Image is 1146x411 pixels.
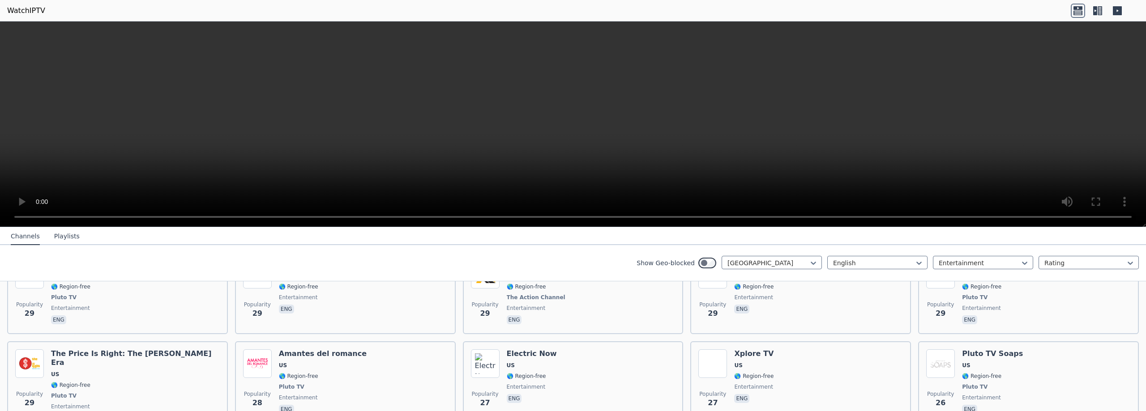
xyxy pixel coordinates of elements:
span: 29 [936,308,945,319]
span: Pluto TV [962,294,988,301]
span: US [279,362,287,369]
span: entertainment [51,305,90,312]
img: Xplore TV [698,349,727,378]
span: US [507,362,515,369]
span: Pluto TV [279,383,304,390]
p: eng [734,394,749,403]
span: entertainment [962,394,1001,401]
span: 29 [25,308,34,319]
span: 🌎 Region-free [51,381,90,389]
span: US [51,371,59,378]
span: Popularity [16,301,43,308]
a: WatchIPTV [7,5,45,16]
span: 🌎 Region-free [734,373,774,380]
span: 🌎 Region-free [507,283,546,290]
span: US [734,362,742,369]
span: 🌎 Region-free [279,373,318,380]
p: eng [51,315,66,324]
span: 🌎 Region-free [962,283,1001,290]
img: The Price Is Right: The Barker Era [15,349,44,378]
span: 🌎 Region-free [962,373,1001,380]
span: 26 [936,398,945,408]
span: entertainment [51,403,90,410]
span: 29 [708,308,718,319]
span: 29 [25,398,34,408]
span: entertainment [734,383,773,390]
h6: Xplore TV [734,349,774,358]
span: entertainment [279,294,318,301]
span: Popularity [16,390,43,398]
span: 🌎 Region-free [734,283,774,290]
span: 29 [252,308,262,319]
p: eng [507,394,522,403]
span: Popularity [244,390,271,398]
h6: The Price Is Right: The [PERSON_NAME] Era [51,349,220,367]
img: Pluto TV Soaps [926,349,955,378]
span: entertainment [279,394,318,401]
span: 27 [708,398,718,408]
h6: Pluto TV Soaps [962,349,1023,358]
span: 🌎 Region-free [51,283,90,290]
span: Popularity [699,301,726,308]
span: 27 [480,398,490,408]
p: eng [279,305,294,314]
button: Channels [11,228,40,245]
button: Playlists [54,228,80,245]
span: entertainment [507,383,546,390]
span: 29 [480,308,490,319]
span: 🌎 Region-free [279,283,318,290]
span: entertainment [507,305,546,312]
p: eng [962,315,977,324]
span: entertainment [962,305,1001,312]
span: The Action Channel [507,294,565,301]
h6: Amantes del romance [279,349,367,358]
span: Popularity [472,301,499,308]
img: Amantes del romance [243,349,272,378]
span: Pluto TV [51,294,77,301]
span: entertainment [734,294,773,301]
span: US [962,362,970,369]
p: eng [507,315,522,324]
span: Popularity [927,390,954,398]
span: Popularity [927,301,954,308]
p: eng [734,305,749,314]
span: Pluto TV [962,383,988,390]
img: Electric Now [471,349,500,378]
label: Show Geo-blocked [637,258,695,267]
span: Popularity [699,390,726,398]
span: 🌎 Region-free [507,373,546,380]
h6: Electric Now [507,349,557,358]
span: 28 [252,398,262,408]
span: Pluto TV [51,392,77,399]
span: Popularity [244,301,271,308]
span: Popularity [472,390,499,398]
